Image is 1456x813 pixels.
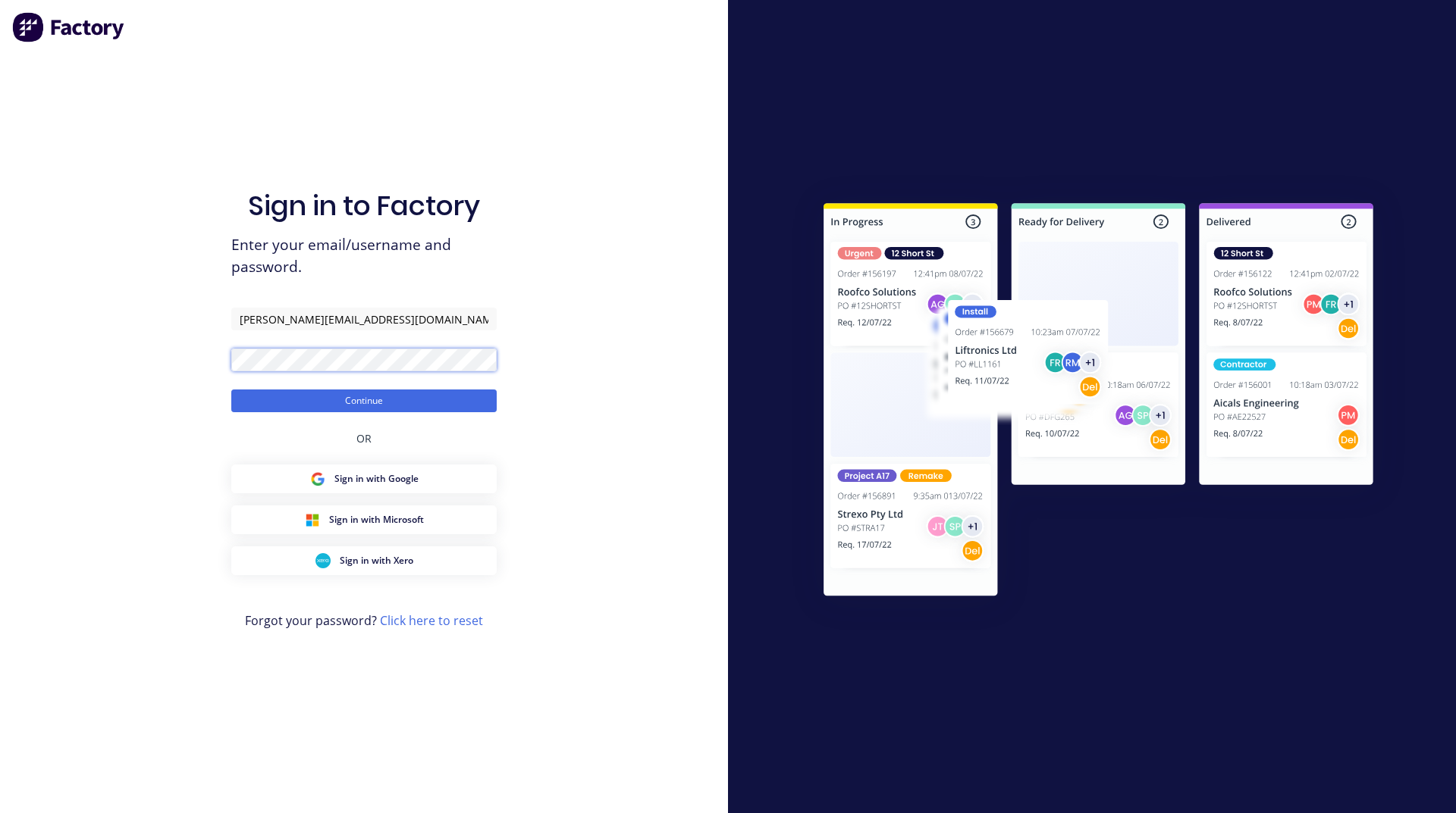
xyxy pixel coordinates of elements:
[305,512,320,527] img: Microsoft Sign in
[231,308,497,330] input: Email/Username
[315,553,331,568] img: Xero Sign in
[12,12,126,42] img: Factory
[231,546,497,575] button: Xero Sign inSign in with Xero
[380,612,483,629] a: Click here to reset
[231,389,497,412] button: Continue
[245,611,483,630] span: Forgot your password?
[231,234,497,278] span: Enter your email/username and password.
[231,464,497,493] button: Google Sign inSign in with Google
[329,513,424,527] span: Sign in with Microsoft
[340,554,413,568] span: Sign in with Xero
[790,173,1407,632] img: Sign in
[356,412,372,464] div: OR
[231,505,497,534] button: Microsoft Sign inSign in with Microsoft
[334,472,419,486] span: Sign in with Google
[248,189,480,222] h1: Sign in to Factory
[310,471,325,486] img: Google Sign in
